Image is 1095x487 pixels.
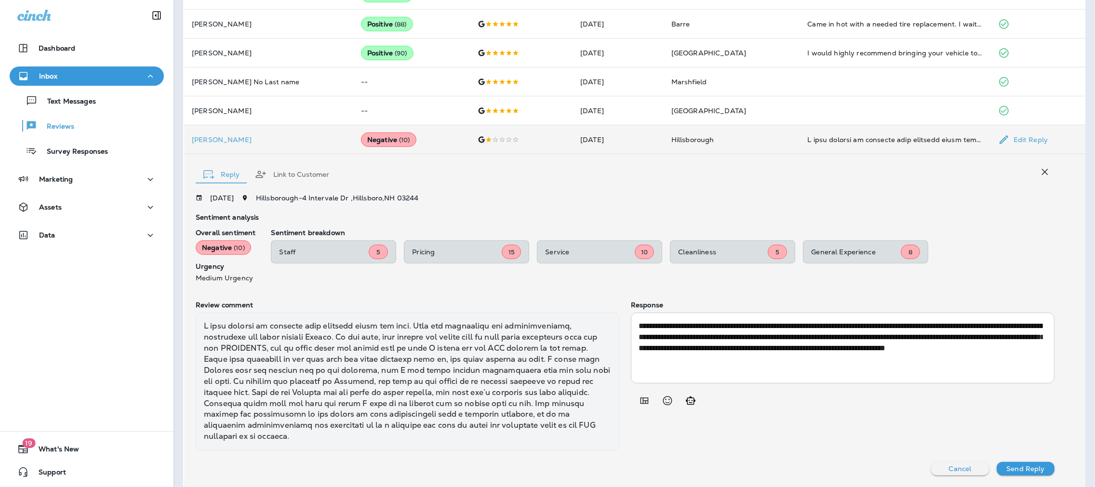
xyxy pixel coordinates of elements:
[931,462,989,475] button: Cancel
[353,96,470,125] td: --
[39,203,62,211] p: Assets
[234,244,245,252] span: ( 10 )
[573,10,664,39] td: [DATE]
[545,248,635,256] p: Service
[949,465,972,473] p: Cancel
[39,72,57,80] p: Inbox
[29,445,79,457] span: What's New
[10,141,164,161] button: Survey Responses
[1010,136,1048,144] p: Edit Reply
[573,39,664,67] td: [DATE]
[353,67,470,96] td: --
[361,132,416,147] div: Negative
[681,391,700,410] button: Generate AI response
[399,136,410,144] span: ( 10 )
[196,240,251,255] div: Negative
[10,197,164,217] button: Assets
[807,135,982,145] div: I have brought my vehicles here numerous times for work. They are overpriced and unprofessional, ...
[196,313,619,450] div: L ipsu dolorsi am consecte adip elitsedd eiusm tem inci. Utla etd magnaaliqu eni adminimveniamq, ...
[671,20,690,28] span: Barre
[671,78,707,86] span: Marshfield
[192,136,346,144] p: [PERSON_NAME]
[256,194,419,202] span: Hillsborough - 4 Intervale Dr , Hillsboro , NH 03244
[10,439,164,459] button: 19What's New
[37,122,74,132] p: Reviews
[196,213,1055,221] p: Sentiment analysis
[39,231,55,239] p: Data
[247,157,337,192] button: Link to Customer
[573,96,664,125] td: [DATE]
[508,248,515,256] span: 15
[196,229,255,237] p: Overall sentiment
[192,49,346,57] p: [PERSON_NAME]
[775,248,779,256] span: 5
[631,301,1055,309] p: Response
[196,274,255,282] p: Medium Urgency
[10,116,164,136] button: Reviews
[671,49,746,57] span: [GEOGRAPHIC_DATA]
[192,136,346,144] div: Click to view Customer Drawer
[10,170,164,189] button: Marketing
[412,248,502,256] p: Pricing
[192,20,346,28] p: [PERSON_NAME]
[279,248,369,256] p: Staff
[10,225,164,245] button: Data
[573,125,664,154] td: [DATE]
[10,91,164,111] button: Text Messages
[678,248,768,256] p: Cleanliness
[658,391,677,410] button: Select an emoji
[807,48,982,58] div: I would highly recommend bringing your vehicle to VIP. Excellent customer service, thorough expla...
[376,248,380,256] span: 5
[196,263,255,270] p: Urgency
[39,175,73,183] p: Marketing
[29,468,66,480] span: Support
[10,66,164,86] button: Inbox
[361,17,413,31] div: Positive
[196,301,619,309] p: Review comment
[196,157,247,192] button: Reply
[10,462,164,482] button: Support
[143,6,170,25] button: Collapse Sidebar
[192,78,346,86] p: [PERSON_NAME] No Last name
[37,147,108,157] p: Survey Responses
[811,248,901,256] p: General Experience
[908,248,912,256] span: 8
[807,19,982,29] div: Came in hot with a needed tire replacement. I waited too long to get them replaced. Took them les...
[671,106,746,115] span: [GEOGRAPHIC_DATA]
[271,229,1055,237] p: Sentiment breakdown
[39,44,75,52] p: Dashboard
[192,107,346,115] p: [PERSON_NAME]
[1006,465,1044,473] p: Send Reply
[641,248,648,256] span: 10
[38,97,96,106] p: Text Messages
[361,46,414,60] div: Positive
[997,462,1055,475] button: Send Reply
[573,67,664,96] td: [DATE]
[395,20,407,28] span: ( 88 )
[22,438,35,448] span: 19
[395,49,407,57] span: ( 90 )
[635,391,654,410] button: Add in a premade template
[210,194,234,202] p: [DATE]
[10,39,164,58] button: Dashboard
[671,135,714,144] span: Hillsborough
